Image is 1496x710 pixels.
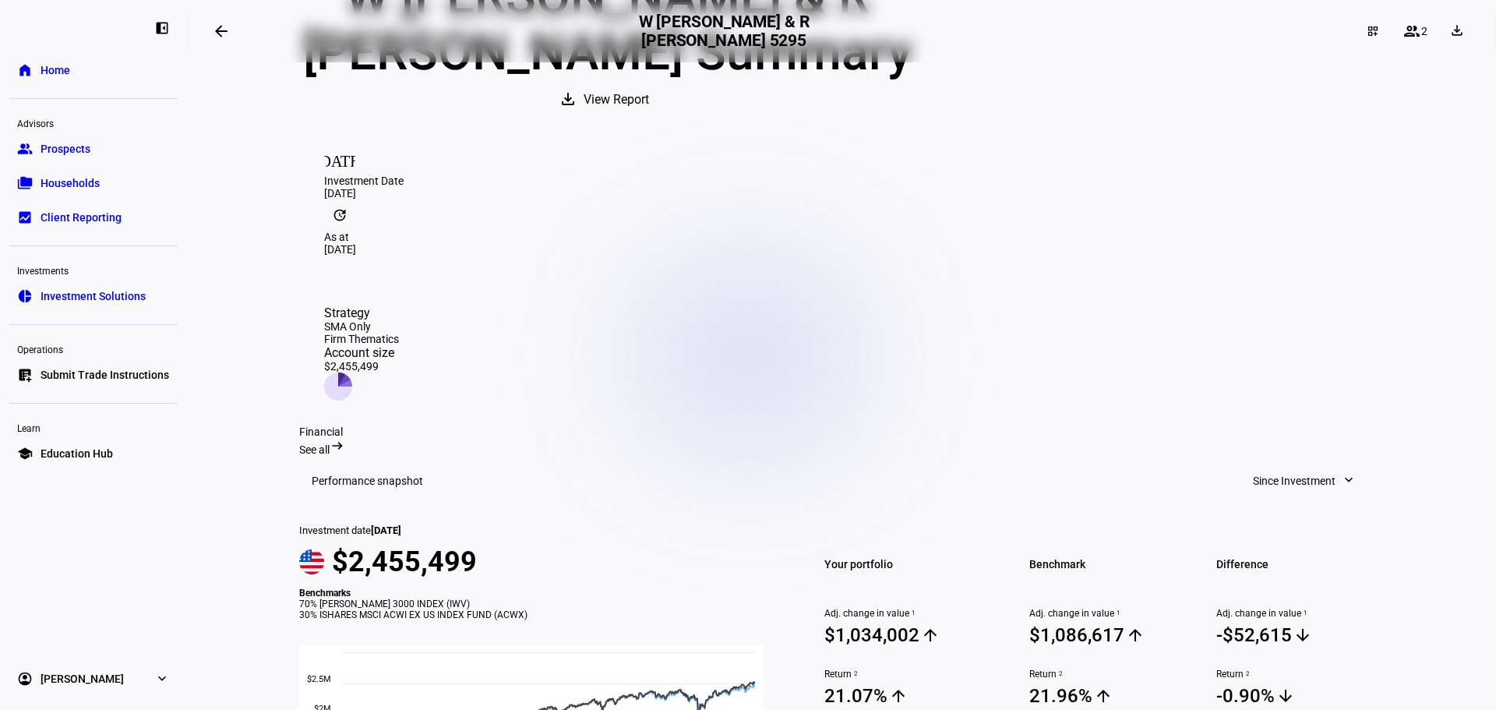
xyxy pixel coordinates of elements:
div: [DATE] [324,243,1359,256]
div: Account size [324,345,399,360]
eth-mat-symbol: bid_landscape [17,210,33,225]
mat-icon: arrow_upward [1126,626,1145,645]
h3: Performance snapshot [312,475,423,487]
span: View Report [584,81,649,118]
span: Benchmark [1029,553,1197,575]
span: Prospects [41,141,90,157]
span: See all [299,443,330,456]
mat-icon: download [559,90,577,108]
mat-icon: group [1402,22,1421,41]
button: Since Investment [1237,465,1371,496]
div: Financial [299,426,1384,438]
mat-icon: arrow_backwards [212,22,231,41]
a: groupProspects [9,133,178,164]
span: Investment Solutions [41,288,146,304]
mat-icon: update [324,200,355,231]
div: 70% [PERSON_NAME] 3000 INDEX (IWV) [299,599,781,609]
div: Investment Date [324,175,1359,187]
div: $1,034,002 [824,624,919,646]
div: Learn [9,416,178,438]
mat-icon: expand_more [1341,472,1357,488]
eth-mat-symbol: pie_chart [17,288,33,304]
span: Adj. change in value [824,608,992,619]
mat-icon: dashboard_customize [1367,25,1379,37]
mat-icon: [DATE] [324,143,355,175]
mat-icon: download [1449,23,1465,38]
sup: 1 [1114,608,1120,619]
span: Adj. change in value [1029,608,1197,619]
div: As at [324,231,1359,243]
span: [DATE] [371,525,401,536]
span: 21.07% [824,684,992,708]
span: Difference [1216,553,1384,575]
text: $2.5M [307,674,331,684]
sup: 1 [1301,608,1307,619]
div: Strategy [324,306,399,320]
span: -$52,615 [1216,623,1384,647]
span: Return [1216,669,1384,680]
span: Adj. change in value [1216,608,1384,619]
span: [PERSON_NAME] [41,671,124,687]
eth-mat-symbol: school [17,446,33,461]
sup: 1 [909,608,916,619]
span: Since Investment [1253,465,1335,496]
div: SMA Only [324,320,399,333]
div: [DATE] [324,187,1359,200]
div: Operations [9,337,178,359]
span: Return [824,669,992,680]
sup: 2 [1244,669,1250,680]
span: Home [41,62,70,78]
mat-icon: arrow_right_alt [330,438,345,454]
span: Return [1029,669,1197,680]
span: Households [41,175,100,191]
a: homeHome [9,55,178,86]
eth-mat-symbol: group [17,141,33,157]
mat-icon: arrow_upward [921,626,940,645]
sup: 2 [852,669,858,680]
div: Investments [9,259,178,281]
mat-icon: arrow_downward [1276,687,1295,705]
span: $1,086,617 [1029,623,1197,647]
h2: W [PERSON_NAME] & R [PERSON_NAME] 5295 [630,12,818,50]
span: Client Reporting [41,210,122,225]
button: View Report [543,81,671,118]
span: Education Hub [41,446,113,461]
div: Investment date [299,525,781,536]
eth-mat-symbol: folder_copy [17,175,33,191]
mat-icon: arrow_upward [1094,687,1113,705]
eth-mat-symbol: left_panel_close [154,20,170,36]
span: Your portfolio [824,553,992,575]
div: Benchmarks [299,588,781,599]
div: $2,455,499 [324,360,399,373]
mat-icon: arrow_upward [889,687,908,705]
eth-mat-symbol: account_circle [17,671,33,687]
sup: 2 [1057,669,1063,680]
span: 21.96% [1029,684,1197,708]
mat-icon: arrow_downward [1293,626,1312,645]
a: bid_landscapeClient Reporting [9,202,178,233]
eth-mat-symbol: expand_more [154,671,170,687]
eth-mat-symbol: list_alt_add [17,367,33,383]
div: Firm Thematics [324,333,399,345]
span: -0.90% [1216,684,1384,708]
a: pie_chartInvestment Solutions [9,281,178,312]
span: $2,455,499 [332,546,477,578]
span: 2 [1421,25,1427,37]
a: folder_copyHouseholds [9,168,178,199]
eth-mat-symbol: home [17,62,33,78]
div: 30% ISHARES MSCI ACWI EX US INDEX FUND (ACWX) [299,609,781,620]
div: Advisors [9,111,178,133]
span: Submit Trade Instructions [41,367,169,383]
